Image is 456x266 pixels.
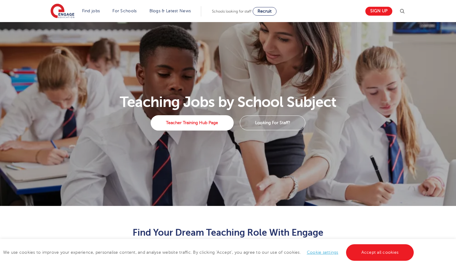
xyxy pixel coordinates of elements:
[365,7,392,16] a: Sign up
[149,9,191,13] a: Blogs & Latest News
[51,4,74,19] img: Engage Education
[212,9,251,13] span: Schools looking for staff
[47,95,409,109] h1: Teaching Jobs by School Subject
[346,244,414,261] a: Accept all cookies
[78,227,378,238] h2: Find Your Dream Teaching Role With Engage
[3,250,415,255] span: We use cookies to improve your experience, personalise content, and analyse website traffic. By c...
[151,115,234,131] a: Teacher Training Hub Page
[240,116,305,130] a: Looking For Staff?
[307,250,338,255] a: Cookie settings
[258,9,272,13] span: Recruit
[82,9,100,13] a: Find jobs
[253,7,277,16] a: Recruit
[112,9,137,13] a: For Schools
